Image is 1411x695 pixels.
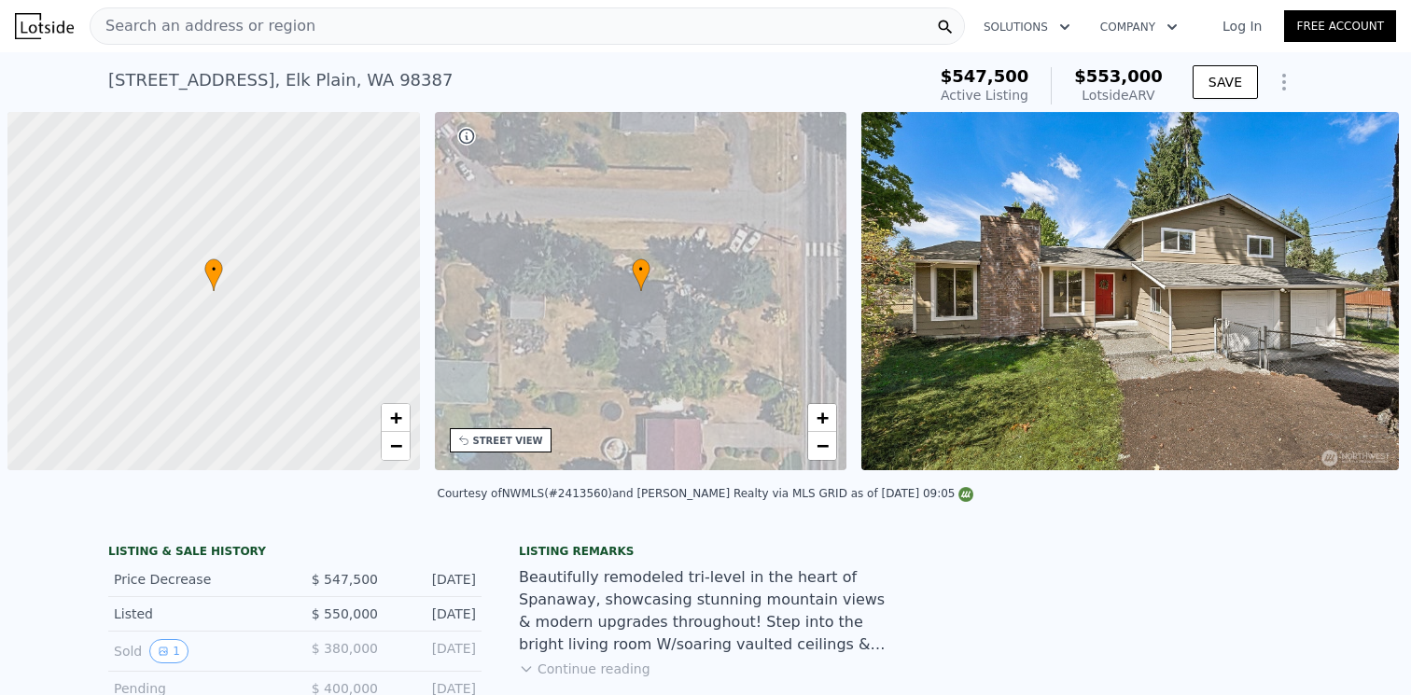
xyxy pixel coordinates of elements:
a: Zoom out [382,432,410,460]
div: Courtesy of NWMLS (#2413560) and [PERSON_NAME] Realty via MLS GRID as of [DATE] 09:05 [438,487,974,500]
span: + [817,406,829,429]
button: Continue reading [519,660,650,678]
span: $ 547,500 [312,572,378,587]
button: Company [1085,10,1193,44]
img: Lotside [15,13,74,39]
div: [DATE] [393,639,476,663]
img: Sale: 167457361 Parcel: 100483750 [861,112,1399,470]
button: View historical data [149,639,189,663]
div: • [204,258,223,291]
div: Price Decrease [114,570,280,589]
a: Log In [1200,17,1284,35]
a: Zoom in [382,404,410,432]
div: Sold [114,639,280,663]
div: [DATE] [393,605,476,623]
div: [STREET_ADDRESS] , Elk Plain , WA 98387 [108,67,453,93]
div: Lotside ARV [1074,86,1163,104]
span: Active Listing [941,88,1028,103]
button: Show Options [1265,63,1303,101]
div: • [632,258,650,291]
div: [DATE] [393,570,476,589]
div: Listing remarks [519,544,892,559]
span: • [632,261,650,278]
div: LISTING & SALE HISTORY [108,544,482,563]
span: + [389,406,401,429]
a: Zoom out [808,432,836,460]
span: − [389,434,401,457]
span: $553,000 [1074,66,1163,86]
span: $ 380,000 [312,641,378,656]
span: − [817,434,829,457]
a: Zoom in [808,404,836,432]
button: Solutions [969,10,1085,44]
div: Beautifully remodeled tri-level in the heart of Spanaway, showcasing stunning mountain views & mo... [519,566,892,656]
img: NWMLS Logo [958,487,973,502]
a: Free Account [1284,10,1396,42]
div: Listed [114,605,280,623]
span: $547,500 [941,66,1029,86]
span: $ 550,000 [312,606,378,621]
span: Search an address or region [91,15,315,37]
div: STREET VIEW [473,434,543,448]
span: • [204,261,223,278]
button: SAVE [1193,65,1258,99]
